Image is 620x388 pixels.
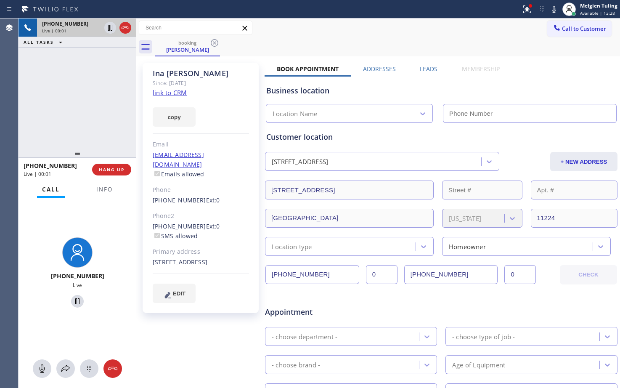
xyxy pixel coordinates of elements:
[56,359,75,378] button: Open directory
[153,69,249,78] div: Ina [PERSON_NAME]
[153,78,249,88] div: Since: [DATE]
[153,222,206,230] a: [PHONE_NUMBER]
[404,265,498,284] input: Phone Number 2
[153,247,249,257] div: Primary address
[153,232,198,240] label: SMS allowed
[443,104,617,123] input: Phone Number
[153,170,204,178] label: Emails allowed
[272,157,328,167] div: [STREET_ADDRESS]
[153,211,249,221] div: Phone2
[560,265,617,284] button: CHECK
[153,151,204,168] a: [EMAIL_ADDRESS][DOMAIN_NAME]
[266,85,616,96] div: Business location
[99,167,125,173] span: HANG UP
[24,162,77,170] span: [PHONE_NUMBER]
[154,233,160,238] input: SMS allowed
[33,359,51,378] button: Mute
[265,181,434,199] input: Address
[96,186,113,193] span: Info
[273,109,318,119] div: Location Name
[206,196,220,204] span: Ext: 0
[266,131,616,143] div: Customer location
[363,65,396,73] label: Addresses
[531,209,618,228] input: ZIP
[153,258,249,267] div: [STREET_ADDRESS]
[139,21,252,35] input: Search
[153,140,249,149] div: Email
[153,284,196,303] button: EDIT
[531,181,618,199] input: Apt. #
[265,209,434,228] input: City
[156,37,219,56] div: Ina Petrosova
[153,107,196,127] button: copy
[91,181,118,198] button: Info
[153,185,249,195] div: Phone
[449,242,486,251] div: Homeowner
[452,332,515,341] div: - choose type of job -
[580,10,615,16] span: Available | 13:28
[550,152,617,171] button: + NEW ADDRESS
[452,360,505,369] div: Age of Equipment
[156,46,219,53] div: [PERSON_NAME]
[562,25,606,32] span: Call to Customer
[462,65,500,73] label: Membership
[73,282,82,289] span: Live
[42,28,66,34] span: Live | 00:01
[265,306,382,318] span: Appointment
[42,186,60,193] span: Call
[24,39,54,45] span: ALL TASKS
[366,265,397,284] input: Ext.
[548,3,560,15] button: Mute
[24,170,51,178] span: Live | 00:01
[156,40,219,46] div: booking
[154,171,160,176] input: Emails allowed
[19,37,71,47] button: ALL TASKS
[42,20,88,27] span: [PHONE_NUMBER]
[92,164,131,175] button: HANG UP
[153,88,187,97] a: link to CRM
[206,222,220,230] span: Ext: 0
[265,265,359,284] input: Phone Number
[420,65,437,73] label: Leads
[272,242,312,251] div: Location type
[103,359,122,378] button: Hang up
[51,272,104,280] span: [PHONE_NUMBER]
[442,181,522,199] input: Street #
[272,360,320,369] div: - choose brand -
[71,295,84,308] button: Hold Customer
[104,22,116,34] button: Hold Customer
[580,2,617,9] div: Melgien Tuling
[37,181,65,198] button: Call
[272,332,337,341] div: - choose department -
[173,290,185,297] span: EDIT
[277,65,339,73] label: Book Appointment
[80,359,98,378] button: Open dialpad
[547,21,612,37] button: Call to Customer
[504,265,536,284] input: Ext. 2
[119,22,131,34] button: Hang up
[153,196,206,204] a: [PHONE_NUMBER]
